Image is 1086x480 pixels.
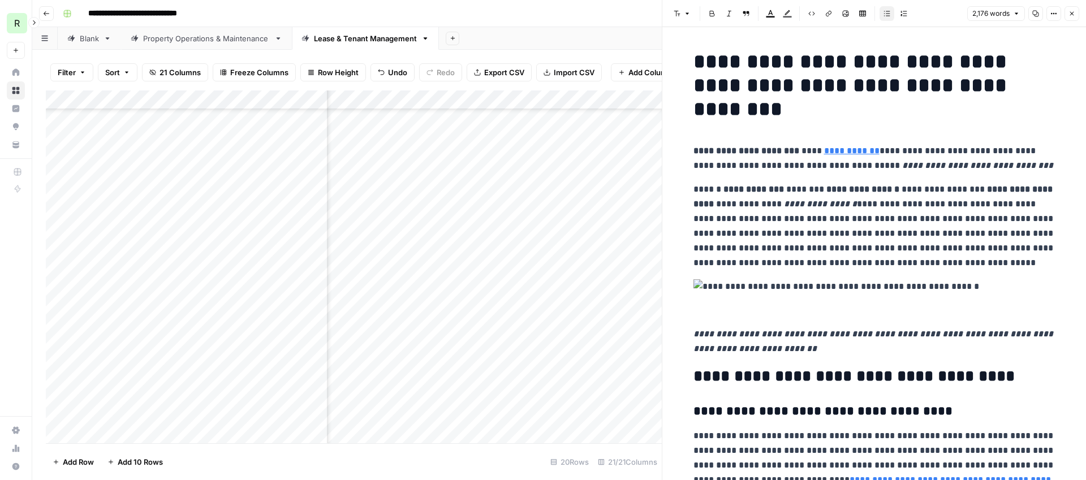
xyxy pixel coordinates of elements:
[80,33,99,44] div: Blank
[370,63,415,81] button: Undo
[300,63,366,81] button: Row Height
[63,456,94,468] span: Add Row
[7,9,25,37] button: Workspace: Re-Leased
[388,67,407,78] span: Undo
[611,63,679,81] button: Add Column
[143,33,270,44] div: Property Operations & Maintenance
[484,67,524,78] span: Export CSV
[142,63,208,81] button: 21 Columns
[213,63,296,81] button: Freeze Columns
[101,453,170,471] button: Add 10 Rows
[314,33,417,44] div: Lease & Tenant Management
[318,67,359,78] span: Row Height
[7,63,25,81] a: Home
[7,421,25,439] a: Settings
[419,63,462,81] button: Redo
[118,456,163,468] span: Add 10 Rows
[230,67,288,78] span: Freeze Columns
[467,63,532,81] button: Export CSV
[972,8,1010,19] span: 2,176 words
[46,453,101,471] button: Add Row
[7,118,25,136] a: Opportunities
[98,63,137,81] button: Sort
[7,457,25,475] button: Help + Support
[593,453,662,471] div: 21/21 Columns
[7,439,25,457] a: Usage
[58,67,76,78] span: Filter
[7,136,25,154] a: Your Data
[7,81,25,100] a: Browse
[105,67,120,78] span: Sort
[14,16,20,30] span: R
[292,27,439,50] a: Lease & Tenant Management
[554,67,594,78] span: Import CSV
[7,100,25,118] a: Insights
[546,453,593,471] div: 20 Rows
[967,6,1025,21] button: 2,176 words
[160,67,201,78] span: 21 Columns
[50,63,93,81] button: Filter
[121,27,292,50] a: Property Operations & Maintenance
[58,27,121,50] a: Blank
[628,67,672,78] span: Add Column
[536,63,602,81] button: Import CSV
[437,67,455,78] span: Redo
